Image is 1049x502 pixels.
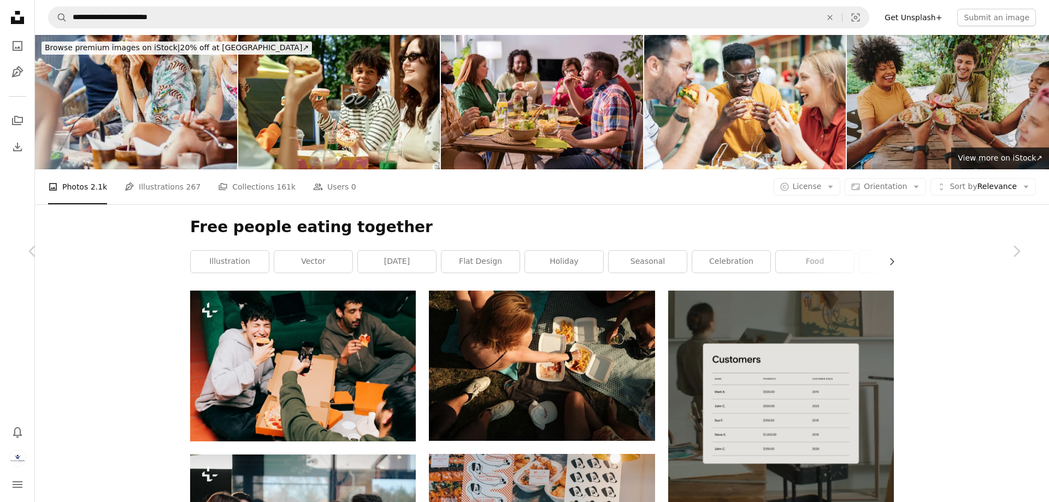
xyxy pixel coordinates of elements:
span: 267 [186,181,201,193]
a: A group of men sitting around a table eating pizza [190,361,416,371]
a: holiday [525,251,603,273]
a: Next [983,199,1049,304]
a: Photos [7,35,28,57]
button: Sort byRelevance [930,178,1036,196]
button: Menu [7,474,28,495]
img: a group of people sitting around a table eating food [429,291,655,440]
span: Sort by [950,182,977,191]
h1: Free people eating together [190,217,894,237]
button: Orientation [845,178,926,196]
span: Orientation [864,182,907,191]
form: Find visuals sitewide [48,7,869,28]
span: 0 [351,181,356,193]
a: [DATE] [358,251,436,273]
a: a group of people sitting around a table eating food [429,361,655,370]
a: View more on iStock↗ [951,147,1049,169]
a: food [776,251,854,273]
button: scroll list to the right [882,251,894,273]
img: Friends and fast food [644,35,846,169]
a: seasonal [609,251,687,273]
span: 20% off at [GEOGRAPHIC_DATA] ↗ [45,43,309,52]
a: Users 0 [313,169,356,204]
a: Get Unsplash+ [878,9,948,26]
a: celebration [692,251,770,273]
button: Clear [818,7,842,28]
a: Illustrations 267 [125,169,201,204]
a: flat design [441,251,520,273]
span: View more on iStock ↗ [958,153,1042,162]
button: Visual search [842,7,869,28]
img: A group of men sitting around a table eating pizza [190,291,416,441]
a: Collections [7,110,28,132]
a: vector [274,251,352,273]
span: Relevance [950,181,1017,192]
a: illustration [191,251,269,273]
button: Submit an image [957,9,1036,26]
button: Profile [7,447,28,469]
img: Smiling Teenage Black Boy Holding Donut at Table with Friends Outdoors [238,35,440,169]
a: table [859,251,938,273]
a: Download History [7,136,28,158]
img: Avatar of user Allen Richard [9,450,26,467]
img: A Tasty Meal [35,35,237,169]
span: Browse premium images on iStock | [45,43,180,52]
span: 161k [276,181,296,193]
span: License [793,182,822,191]
a: Illustrations [7,61,28,83]
button: License [774,178,841,196]
a: Collections 161k [218,169,296,204]
button: Notifications [7,421,28,443]
img: Diverse group of friends enjoying food and drinks at home party [441,35,643,169]
button: Search Unsplash [49,7,67,28]
img: Group of friends eating açaí [847,35,1049,169]
a: Browse premium images on iStock|20% off at [GEOGRAPHIC_DATA]↗ [35,35,319,61]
